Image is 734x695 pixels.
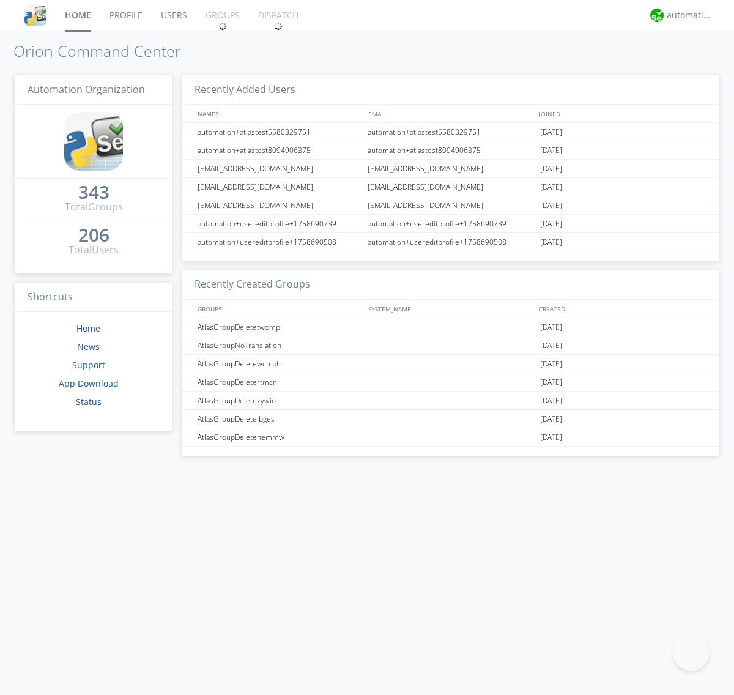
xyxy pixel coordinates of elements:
a: AtlasGroupDeletejbges[DATE] [182,410,719,428]
div: [EMAIL_ADDRESS][DOMAIN_NAME] [365,196,537,214]
div: automation+atlastest5580329751 [195,123,364,141]
img: cddb5a64eb264b2086981ab96f4c1ba7 [24,4,46,26]
span: [DATE] [540,318,562,336]
div: AtlasGroupDeletertmcn [195,373,364,391]
a: automation+atlastest8094906375automation+atlastest8094906375[DATE] [182,141,719,160]
div: GROUPS [195,300,362,318]
a: Support [72,359,105,371]
div: automation+usereditprofile+1758690508 [195,233,364,251]
a: AtlasGroupDeletenemmw[DATE] [182,428,719,447]
h3: Recently Created Groups [182,270,719,300]
span: [DATE] [540,428,562,447]
img: d2d01cd9b4174d08988066c6d424eccd [650,9,664,22]
a: News [77,341,100,352]
a: automation+usereditprofile+1758690739automation+usereditprofile+1758690739[DATE] [182,215,719,233]
div: automation+usereditprofile+1758690508 [365,233,537,251]
a: automation+atlastest5580329751automation+atlastest5580329751[DATE] [182,123,719,141]
div: automation+usereditprofile+1758690739 [365,215,537,232]
div: [EMAIL_ADDRESS][DOMAIN_NAME] [365,178,537,196]
div: [EMAIL_ADDRESS][DOMAIN_NAME] [195,196,364,214]
span: [DATE] [540,355,562,373]
span: [DATE] [540,410,562,428]
div: AtlasGroupDeletetwomp [195,318,364,336]
div: automation+atlastest8094906375 [365,141,537,159]
div: automation+usereditprofile+1758690739 [195,215,364,232]
div: 206 [78,229,109,241]
a: [EMAIL_ADDRESS][DOMAIN_NAME][EMAIL_ADDRESS][DOMAIN_NAME][DATE] [182,160,719,178]
div: AtlasGroupDeletezywio [195,392,364,409]
div: AtlasGroupNoTranslation [195,336,364,354]
div: Total Groups [65,200,123,214]
h3: Recently Added Users [182,75,719,105]
span: [DATE] [540,160,562,178]
div: JOINED [536,105,707,122]
img: spin.svg [274,22,283,31]
a: [EMAIL_ADDRESS][DOMAIN_NAME][EMAIL_ADDRESS][DOMAIN_NAME][DATE] [182,178,719,196]
span: [DATE] [540,141,562,160]
a: Status [76,396,102,407]
span: [DATE] [540,373,562,392]
a: automation+usereditprofile+1758690508automation+usereditprofile+1758690508[DATE] [182,233,719,251]
a: 206 [78,229,109,243]
div: automation+atlastest8094906375 [195,141,364,159]
div: SYSTEM_NAME [365,300,536,318]
span: [DATE] [540,123,562,141]
span: [DATE] [540,196,562,215]
iframe: Toggle Customer Support [673,634,710,671]
a: AtlasGroupNoTranslation[DATE] [182,336,719,355]
span: Automation Organization [28,83,145,96]
img: spin.svg [218,22,227,31]
span: [DATE] [540,336,562,355]
a: [EMAIL_ADDRESS][DOMAIN_NAME][EMAIL_ADDRESS][DOMAIN_NAME][DATE] [182,196,719,215]
div: NAMES [195,105,362,122]
h3: Shortcuts [15,283,172,313]
a: App Download [59,377,119,389]
span: [DATE] [540,392,562,410]
div: AtlasGroupDeletewcmah [195,355,364,373]
div: [EMAIL_ADDRESS][DOMAIN_NAME] [365,160,537,177]
img: cddb5a64eb264b2086981ab96f4c1ba7 [64,112,123,171]
a: AtlasGroupDeletetwomp[DATE] [182,318,719,336]
span: [DATE] [540,215,562,233]
div: Total Users [69,243,119,257]
span: [DATE] [540,233,562,251]
div: [EMAIL_ADDRESS][DOMAIN_NAME] [195,160,364,177]
div: [EMAIL_ADDRESS][DOMAIN_NAME] [195,178,364,196]
a: AtlasGroupDeletezywio[DATE] [182,392,719,410]
div: automation+atlas [667,9,713,21]
a: Home [76,322,100,334]
a: AtlasGroupDeletewcmah[DATE] [182,355,719,373]
div: AtlasGroupDeletenemmw [195,428,364,446]
div: EMAIL [365,105,536,122]
div: AtlasGroupDeletejbges [195,410,364,428]
div: automation+atlastest5580329751 [365,123,537,141]
span: [DATE] [540,178,562,196]
div: CREATED [536,300,707,318]
a: 343 [78,186,109,200]
div: 343 [78,186,109,198]
a: AtlasGroupDeletertmcn[DATE] [182,373,719,392]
